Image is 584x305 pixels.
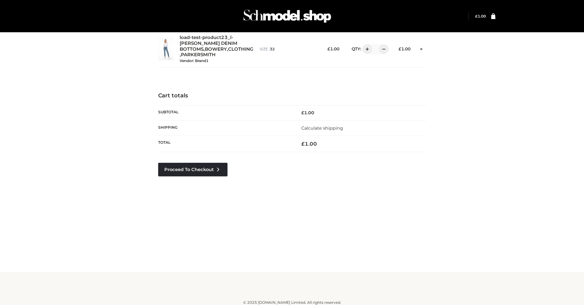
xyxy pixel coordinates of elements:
span: £ [475,14,478,18]
div: , , , [180,35,254,64]
span: £ [301,141,305,147]
p: size : [260,46,315,52]
a: Remove this item [417,45,426,53]
small: Vendor: Brand1 [180,58,208,63]
a: Proceed to Checkout [158,163,227,176]
bdi: 1.00 [301,110,314,115]
span: £ [327,46,330,51]
div: QTY: [345,44,387,54]
a: load-test-product23_l-[PERSON_NAME] DENIM [180,35,246,46]
span: 32 [270,47,275,51]
bdi: 1.00 [399,46,410,51]
a: BOTTOMS [180,46,204,52]
img: Schmodel Admin 964 [241,4,333,28]
bdi: 1.00 [327,46,339,51]
img: load-test-product23_l-PARKER SMITH DENIM - 32 [158,37,174,61]
span: £ [399,46,401,51]
th: Shipping [158,120,292,135]
th: Subtotal [158,105,292,120]
a: Calculate shipping [301,125,343,131]
bdi: 1.00 [475,14,486,18]
th: Total [158,135,292,152]
h4: Cart totals [158,92,426,99]
a: £1.00 [475,14,486,18]
bdi: 1.00 [301,141,317,147]
a: BOWERY [205,46,227,52]
a: PARKERSMITH [181,52,216,58]
a: CLOTHING [228,46,254,52]
span: £ [301,110,304,115]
